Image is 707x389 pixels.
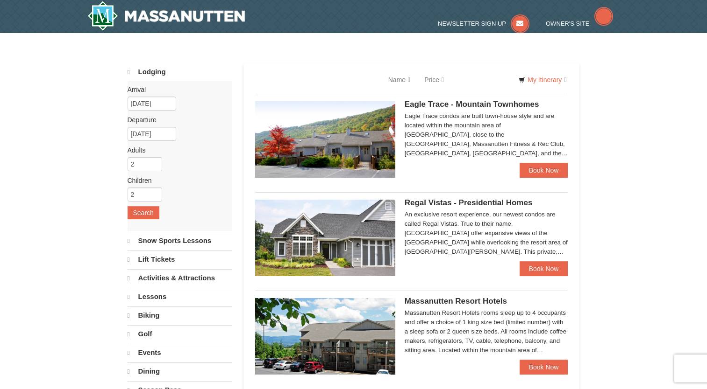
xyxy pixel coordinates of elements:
[417,70,451,89] a: Price
[546,20,590,27] span: Owner's Site
[128,146,225,155] label: Adults
[128,362,232,380] a: Dining
[405,198,533,207] span: Regal Vistas - Presidential Homes
[255,298,395,375] img: 19219026-1-e3b4ac8e.jpg
[128,344,232,361] a: Events
[87,1,245,31] a: Massanutten Resort
[546,20,613,27] a: Owner's Site
[128,176,225,185] label: Children
[128,269,232,287] a: Activities & Attractions
[87,1,245,31] img: Massanutten Resort Logo
[405,308,568,355] div: Massanutten Resort Hotels rooms sleep up to 4 occupants and offer a choice of 1 king size bed (li...
[128,85,225,94] label: Arrival
[255,101,395,178] img: 19218983-1-9b289e55.jpg
[128,115,225,125] label: Departure
[255,200,395,276] img: 19218991-1-902409a9.jpg
[128,306,232,324] a: Biking
[128,288,232,306] a: Lessons
[438,20,506,27] span: Newsletter Sign Up
[381,70,417,89] a: Name
[405,100,539,109] span: Eagle Trace - Mountain Townhomes
[520,360,568,375] a: Book Now
[405,297,507,306] span: Massanutten Resort Hotels
[128,325,232,343] a: Golf
[128,250,232,268] a: Lift Tickets
[520,163,568,178] a: Book Now
[438,20,529,27] a: Newsletter Sign Up
[128,63,232,81] a: Lodging
[520,261,568,276] a: Book Now
[513,73,572,87] a: My Itinerary
[128,232,232,250] a: Snow Sports Lessons
[128,206,159,219] button: Search
[405,210,568,257] div: An exclusive resort experience, our newest condos are called Regal Vistas. True to their name, [G...
[405,111,568,158] div: Eagle Trace condos are built town-house style and are located within the mountain area of [GEOGRA...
